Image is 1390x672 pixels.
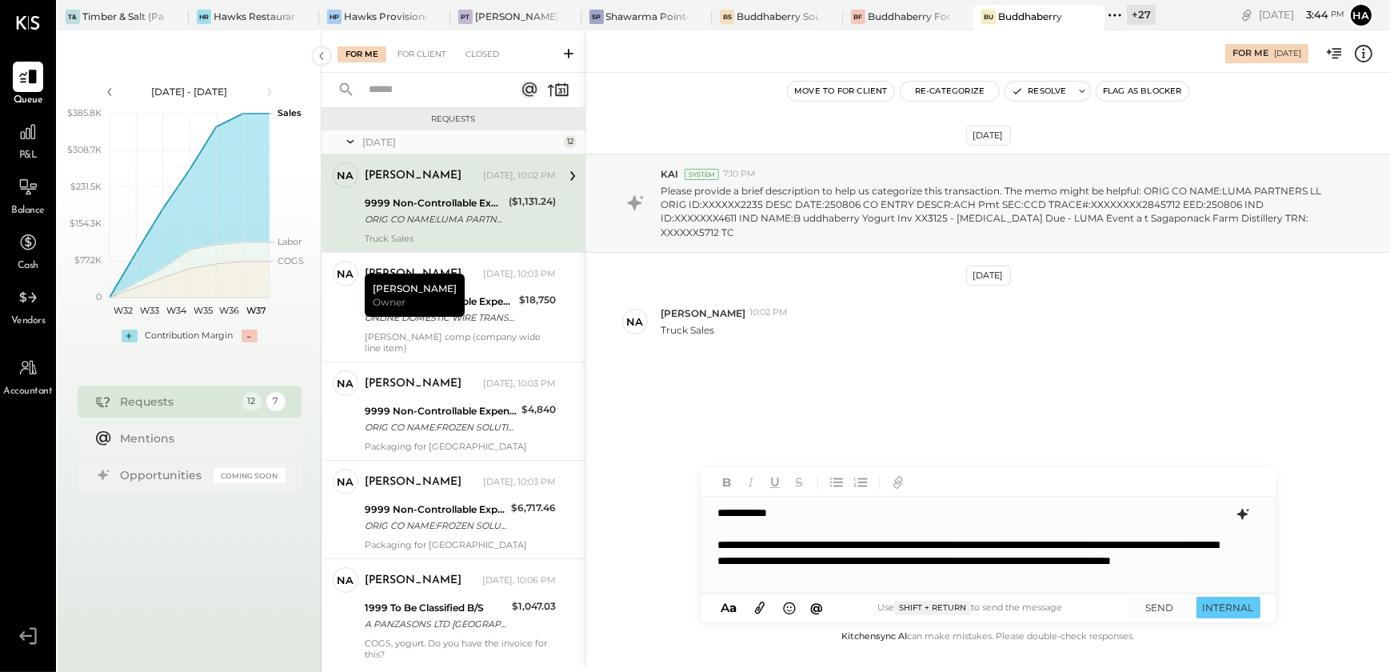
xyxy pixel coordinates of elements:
span: Balance [11,204,45,218]
span: Vendors [11,314,46,329]
div: Use to send the message [828,601,1112,615]
div: Shawarma Point- Fareground [606,10,689,23]
div: ONLINE DOMESTIC WIRE TRANSFER A/C: [PERSON_NAME] OR [PERSON_NAME] NEW CANAAN CT XXXXX-3725 US REF... [365,310,514,326]
div: 9999 Non-Controllable Expenses:Other Income and Expenses:To Be Classified P&L [365,502,506,518]
div: na [338,376,354,391]
div: $4,840 [521,402,556,418]
button: Flag as Blocker [1096,82,1188,101]
text: W34 [166,305,186,316]
div: [PERSON_NAME] [365,474,461,490]
div: 7 [266,392,286,411]
a: Cash [1,227,55,274]
a: Balance [1,172,55,218]
div: Buddhaberry Food Truck [868,10,950,23]
text: W35 [193,305,212,316]
button: Ordered List [850,472,871,493]
p: Please provide a brief description to help us categorize this transaction. The memo might be help... [661,184,1341,239]
div: na [338,266,354,282]
span: KAI [661,167,678,181]
div: PT [458,10,473,24]
a: Accountant [1,353,55,399]
div: ($1,131.24) [509,194,556,210]
div: [DATE], 10:02 PM [483,170,556,182]
button: @ [805,598,828,618]
a: P&L [1,117,55,163]
span: Shift + Return [894,601,971,615]
div: System [685,169,719,180]
div: T& [66,10,80,24]
div: Mentions [121,430,278,446]
div: [DATE] [1274,48,1301,59]
span: 10:02 PM [749,306,788,319]
text: Sales [278,107,302,118]
div: 12 [242,392,262,411]
div: Hawks Restaurant [214,10,296,23]
div: [PERSON_NAME] [365,274,465,317]
text: W32 [113,305,132,316]
span: 7:10 PM [723,168,756,181]
button: Move to for client [788,82,894,101]
div: ORIG CO NAME:LUMA PARTNERS LL ORIG ID:XXXXXX2235 DESC DATE:250806 CO ENTRY DESCR:ACH Pmt SEC:CCD ... [365,211,504,227]
text: 0 [96,291,102,302]
button: Add URL [888,472,909,493]
span: [PERSON_NAME] [661,306,745,320]
span: Queue [14,94,43,108]
div: Requests [121,394,234,410]
div: Buddhaberry [998,10,1062,23]
div: For Me [1232,47,1268,60]
a: Vendors [1,282,55,329]
text: Labor [278,236,302,247]
div: HP [327,10,342,24]
a: Queue [1,62,55,108]
div: ORIG CO NAME:FROZEN SOLUTIONS ORIG ID:XXXXXX6202 DESC DATE:250801 CO ENTRY DESCR:SALE SEC:CCD TRA... [365,419,517,435]
div: $6,717.46 [511,500,556,516]
div: $1,047.03 [512,598,556,614]
div: 9999 Non-Controllable Expenses:Other Income and Expenses:To Be Classified P&L [365,195,504,211]
div: Hawks Provisions & Public House [344,10,426,23]
div: 9999 Non-Controllable Expenses:Other Income and Expenses:To Be Classified P&L [365,403,517,419]
button: Resolve [1005,82,1072,101]
button: SEND [1128,597,1192,618]
div: na [338,474,354,490]
button: Unordered List [826,472,847,493]
div: [PERSON_NAME] comp (company wide line item) [365,331,556,354]
div: [DATE], 10:03 PM [483,378,556,390]
div: [DATE], 10:03 PM [483,476,556,489]
text: W36 [219,305,239,316]
p: Truck Sales [661,323,714,337]
span: Accountant [4,385,53,399]
div: [DATE], 10:03 PM [483,268,556,281]
div: $18,750 [519,292,556,308]
div: For Client [389,46,454,62]
div: [DATE] - [DATE] [122,85,258,98]
button: Italic [741,472,761,493]
text: W33 [140,305,159,316]
div: [PERSON_NAME] Tavern [475,10,557,23]
div: Packaging for [GEOGRAPHIC_DATA] [365,539,556,550]
text: COGS [278,255,304,266]
text: W37 [246,305,266,316]
button: Underline [765,472,785,493]
button: Re-Categorize [901,82,1000,101]
div: A PANZASONS LTD [GEOGRAPHIC_DATA] [365,616,507,632]
div: ORIG CO NAME:FROZEN SOLUTIONS ORIG ID:XXXXXX6202 DESC DATE:250806 CO ENTRY DESCR:SALE SEC:CCD TRA... [365,518,506,534]
text: $231.5K [70,181,102,192]
div: Buddhaberry Southampton [737,10,819,23]
div: Contribution Margin [146,330,234,342]
div: [PERSON_NAME] [365,266,461,282]
text: $77.2K [74,254,102,266]
div: - [242,330,258,342]
span: a [729,600,737,615]
div: + 27 [1127,5,1156,25]
button: Strikethrough [789,472,809,493]
div: Requests [330,114,577,125]
text: $154.3K [70,218,102,229]
div: [DATE] [1259,7,1344,22]
div: For Me [338,46,386,62]
div: BS [720,10,734,24]
div: 12 [564,135,577,148]
div: COGS, yogurt. Do you have the invoice for this? [365,638,556,660]
div: [DATE] [362,135,560,149]
div: Packaging for [GEOGRAPHIC_DATA] [365,441,556,452]
div: na [338,168,354,183]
